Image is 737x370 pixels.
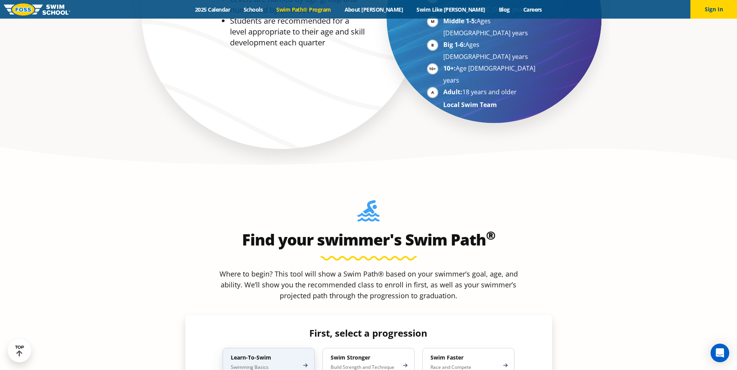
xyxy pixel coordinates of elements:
[338,6,410,13] a: About [PERSON_NAME]
[443,63,538,86] li: Age [DEMOGRAPHIC_DATA] years
[443,39,538,62] li: Ages [DEMOGRAPHIC_DATA] years
[188,6,237,13] a: 2025 Calendar
[270,6,338,13] a: Swim Path® Program
[443,16,538,38] li: Ages [DEMOGRAPHIC_DATA] years
[486,227,495,243] sup: ®
[331,354,399,361] h4: Swim Stronger
[443,100,497,109] strong: Local Swim Team
[216,328,521,339] h4: First, select a progression
[237,6,270,13] a: Schools
[357,200,380,226] img: Foss-Location-Swimming-Pool-Person.svg
[516,6,549,13] a: Careers
[492,6,516,13] a: Blog
[15,345,24,357] div: TOP
[4,3,70,16] img: FOSS Swim School Logo
[231,354,299,361] h4: Learn-To-Swim
[711,344,729,362] div: Open Intercom Messenger
[185,230,552,249] h2: Find your swimmer's Swim Path
[443,88,462,96] strong: Adult:
[443,17,477,25] strong: Middle 1-5:
[430,354,498,361] h4: Swim Faster
[443,86,538,99] li: 18 years and older
[443,64,456,73] strong: 10+:
[230,16,365,48] li: Students are recommended for a level appropriate to their age and skill development each quarter
[443,40,465,49] strong: Big 1-6:
[216,268,521,301] p: Where to begin? This tool will show a Swim Path® based on your swimmer’s goal, age, and ability. ...
[410,6,492,13] a: Swim Like [PERSON_NAME]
